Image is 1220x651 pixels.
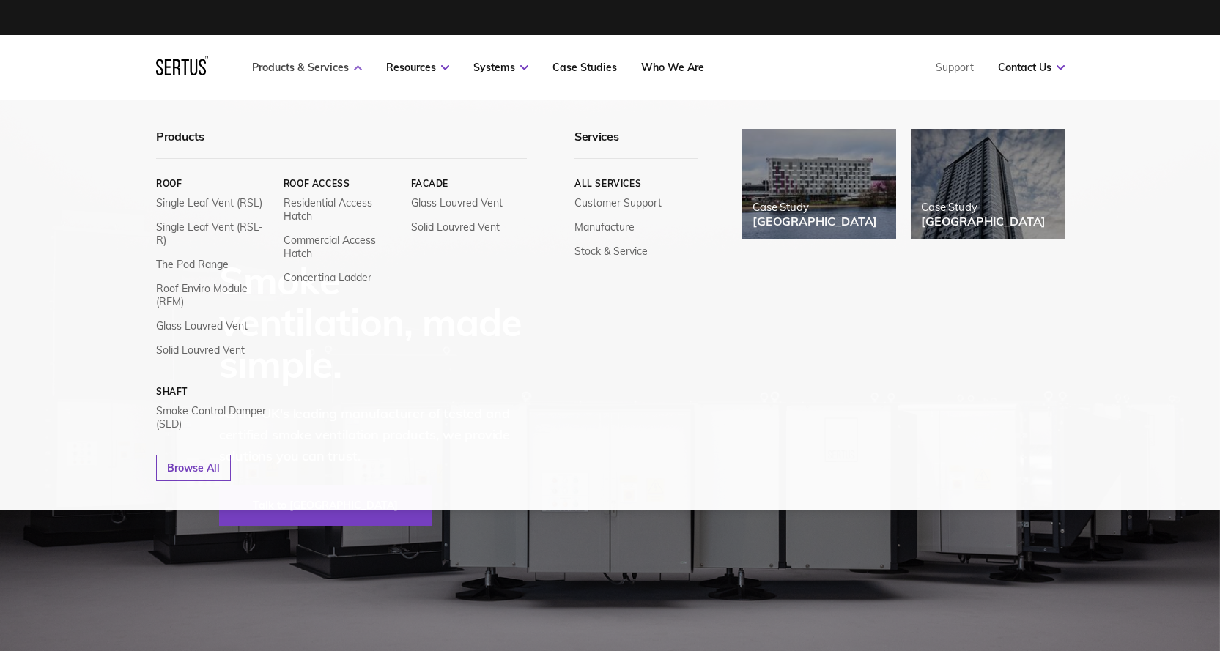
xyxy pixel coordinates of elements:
[252,61,362,74] a: Products & Services
[156,404,273,431] a: Smoke Control Damper (SLD)
[156,220,273,247] a: Single Leaf Vent (RSL-R)
[156,178,273,189] a: Roof
[753,214,877,228] div: [GEOGRAPHIC_DATA]
[156,258,229,271] a: The Pod Range
[410,196,502,209] a: Glass Louvred Vent
[574,245,648,258] a: Stock & Service
[386,61,449,74] a: Resources
[641,61,704,74] a: Who We Are
[574,129,698,159] div: Services
[552,61,617,74] a: Case Studies
[156,282,273,308] a: Roof Enviro Module (REM)
[574,220,635,234] a: Manufacture
[998,61,1065,74] a: Contact Us
[283,196,399,223] a: Residential Access Hatch
[156,455,231,481] a: Browse All
[156,343,245,357] a: Solid Louvred Vent
[283,234,399,260] a: Commercial Access Hatch
[410,178,527,189] a: Facade
[410,220,499,234] a: Solid Louvred Vent
[156,196,262,209] a: Single Leaf Vent (RSL)
[473,61,528,74] a: Systems
[742,129,896,239] a: Case Study[GEOGRAPHIC_DATA]
[921,214,1046,228] div: [GEOGRAPHIC_DATA]
[156,129,527,159] div: Products
[911,129,1065,239] a: Case Study[GEOGRAPHIC_DATA]
[156,319,248,332] a: Glass Louvred Vent
[753,200,877,214] div: Case Study
[921,200,1046,214] div: Case Study
[283,271,371,284] a: Concertina Ladder
[574,178,698,189] a: All services
[283,178,399,189] a: Roof Access
[936,61,974,74] a: Support
[156,386,273,397] a: Shaft
[574,196,662,209] a: Customer Support
[956,481,1220,651] iframe: Chat Widget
